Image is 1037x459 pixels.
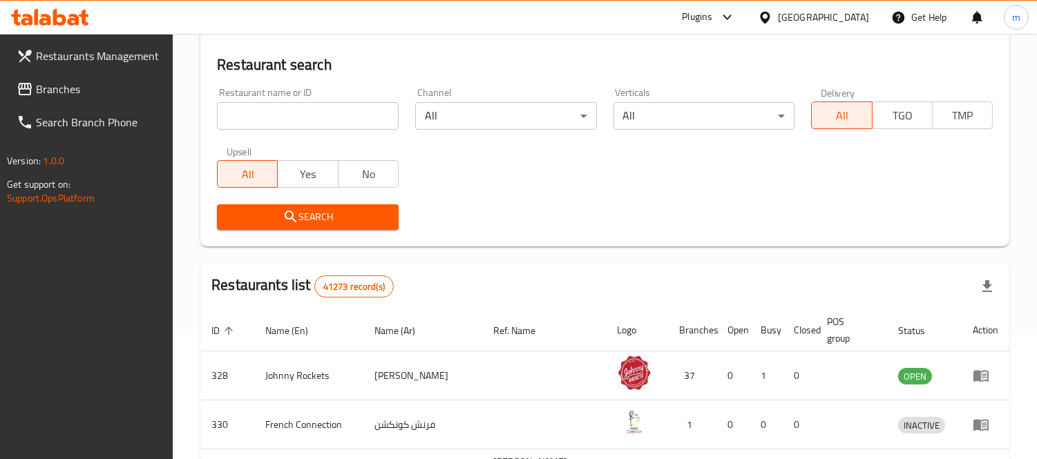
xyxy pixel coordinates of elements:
[750,400,783,449] td: 0
[7,189,95,207] a: Support.OpsPlatform
[211,322,238,339] span: ID
[971,270,1004,303] div: Export file
[973,367,998,384] div: Menu
[613,102,795,130] div: All
[821,88,855,97] label: Delivery
[254,351,363,400] td: Johnny Rockets
[898,369,932,384] span: OPEN
[716,400,750,449] td: 0
[364,400,482,449] td: فرنش كونكشن
[898,418,945,433] span: INACTIVE
[783,400,816,449] td: 0
[716,351,750,400] td: 0
[878,106,927,126] span: TGO
[1012,10,1020,25] span: m
[338,160,399,188] button: No
[7,152,41,170] span: Version:
[36,81,162,97] span: Branches
[811,101,872,129] button: All
[227,146,252,156] label: Upsell
[872,101,933,129] button: TGO
[668,309,716,351] th: Branches
[962,309,1009,351] th: Action
[932,101,993,129] button: TMP
[223,164,272,184] span: All
[938,106,987,126] span: TMP
[36,114,162,130] span: Search Branch Phone
[617,355,651,390] img: Johnny Rockets
[817,106,866,126] span: All
[277,160,338,188] button: Yes
[6,39,173,72] a: Restaurants Management
[375,322,434,339] span: Name (Ar)
[606,309,668,351] th: Logo
[415,102,597,130] div: All
[668,400,716,449] td: 1
[682,9,712,26] div: Plugins
[228,208,388,226] span: Search
[217,160,278,188] button: All
[7,175,70,193] span: Get support on:
[783,351,816,400] td: 0
[254,400,363,449] td: French Connection
[716,309,750,351] th: Open
[43,152,64,170] span: 1.0.0
[898,322,943,339] span: Status
[827,313,870,346] span: POS group
[668,351,716,400] td: 37
[211,275,394,297] h2: Restaurants list
[265,322,326,339] span: Name (En)
[364,351,482,400] td: [PERSON_NAME]
[200,351,254,400] td: 328
[973,416,998,433] div: Menu
[898,417,945,433] div: INACTIVE
[6,72,173,106] a: Branches
[778,10,869,25] div: [GEOGRAPHIC_DATA]
[344,164,393,184] span: No
[315,280,393,293] span: 41273 record(s)
[493,322,553,339] span: Ref. Name
[750,351,783,400] td: 1
[783,309,816,351] th: Closed
[898,368,932,384] div: OPEN
[6,106,173,139] a: Search Branch Phone
[750,309,783,351] th: Busy
[217,102,399,130] input: Search for restaurant name or ID..
[217,204,399,230] button: Search
[36,48,162,64] span: Restaurants Management
[617,404,651,439] img: French Connection
[283,164,332,184] span: Yes
[217,55,993,75] h2: Restaurant search
[200,400,254,449] td: 330
[314,275,394,297] div: Total records count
